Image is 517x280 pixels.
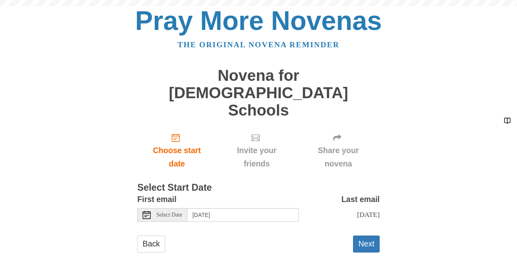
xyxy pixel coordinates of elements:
span: Share your novena [305,144,372,171]
div: Click "Next" to confirm your start date first. [216,127,297,175]
a: Back [137,236,165,252]
span: Choose start date [145,144,208,171]
span: Select Date [156,212,182,218]
span: Invite your friends [225,144,289,171]
a: Pray More Novenas [135,6,382,36]
label: Last email [341,193,380,206]
a: The original novena reminder [178,40,340,49]
label: First email [137,193,177,206]
a: Choose start date [137,127,216,175]
h1: Novena for [DEMOGRAPHIC_DATA] Schools [137,67,380,119]
span: [DATE] [357,211,380,219]
h3: Select Start Date [137,183,380,193]
div: Click "Next" to confirm your start date first. [297,127,380,175]
button: Next [353,236,380,252]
